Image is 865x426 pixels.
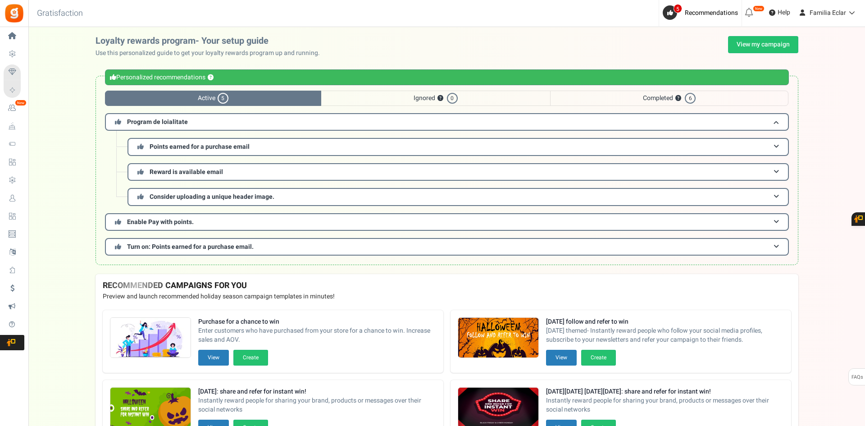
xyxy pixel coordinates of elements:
[127,117,188,127] span: Program de loialitate
[96,36,327,46] h2: Loyalty rewards program- Your setup guide
[127,242,254,252] span: Turn on: Points earned for a purchase email.
[4,3,24,23] img: Gratisfaction
[105,91,321,106] span: Active
[208,75,214,81] button: ?
[198,387,436,396] strong: [DATE]: share and refer for instant win!
[546,317,784,326] strong: [DATE] follow and refer to win
[127,217,194,227] span: Enable Pay with points.
[810,8,846,18] span: Familia Eclar
[775,8,790,17] span: Help
[546,387,784,396] strong: [DATE][DATE] [DATE][DATE]: share and refer for instant win!
[728,36,798,53] a: View my campaign
[663,5,742,20] a: 5 Recommendations
[321,91,550,106] span: Ignored
[851,369,863,386] span: FAQs
[753,5,765,12] em: New
[103,281,791,290] h4: RECOMMENDED CAMPAIGNS FOR YOU
[685,93,696,104] span: 6
[546,396,784,414] span: Instantly reward people for sharing your brand, products or messages over their social networks
[550,91,788,106] span: Completed
[685,8,738,18] span: Recommendations
[675,96,681,101] button: ?
[218,93,228,104] span: 5
[27,5,93,23] h3: Gratisfaction
[198,396,436,414] span: Instantly reward people for sharing your brand, products or messages over their social networks
[4,101,24,116] a: New
[150,192,274,202] span: Consider uploading a unique header image.
[546,326,784,344] span: [DATE] themed- Instantly reward people who follow your social media profiles, subscribe to your n...
[674,4,682,13] span: 5
[765,5,794,20] a: Help
[437,96,443,101] button: ?
[198,350,229,366] button: View
[105,69,789,85] div: Personalized recommendations
[581,350,616,366] button: Create
[198,317,436,326] strong: Purchase for a chance to win
[15,100,27,106] em: New
[103,292,791,301] p: Preview and launch recommended holiday season campaign templates in minutes!
[96,49,327,58] p: Use this personalized guide to get your loyalty rewards program up and running.
[198,326,436,344] span: Enter customers who have purchased from your store for a chance to win. Increase sales and AOV.
[110,318,191,358] img: Recommended Campaigns
[546,350,577,366] button: View
[447,93,458,104] span: 0
[150,167,223,177] span: Reward is available email
[150,142,250,151] span: Points earned for a purchase email
[458,318,538,358] img: Recommended Campaigns
[233,350,268,366] button: Create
